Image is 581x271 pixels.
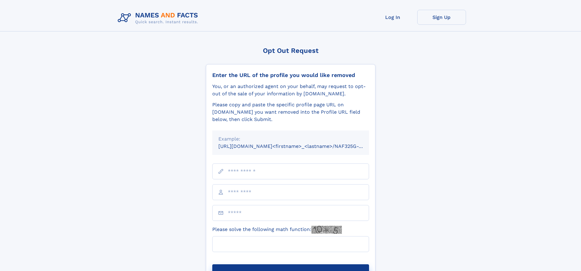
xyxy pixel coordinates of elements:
[218,135,363,143] div: Example:
[212,83,369,97] div: You, or an authorized agent on your behalf, may request to opt-out of the sale of your informatio...
[417,10,466,25] a: Sign Up
[206,47,375,54] div: Opt Out Request
[368,10,417,25] a: Log In
[212,72,369,79] div: Enter the URL of the profile you would like removed
[212,226,342,234] label: Please solve the following math function:
[218,143,381,149] small: [URL][DOMAIN_NAME]<firstname>_<lastname>/NAF325G-xxxxxxxx
[212,101,369,123] div: Please copy and paste the specific profile page URL on [DOMAIN_NAME] you want removed into the Pr...
[115,10,203,26] img: Logo Names and Facts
